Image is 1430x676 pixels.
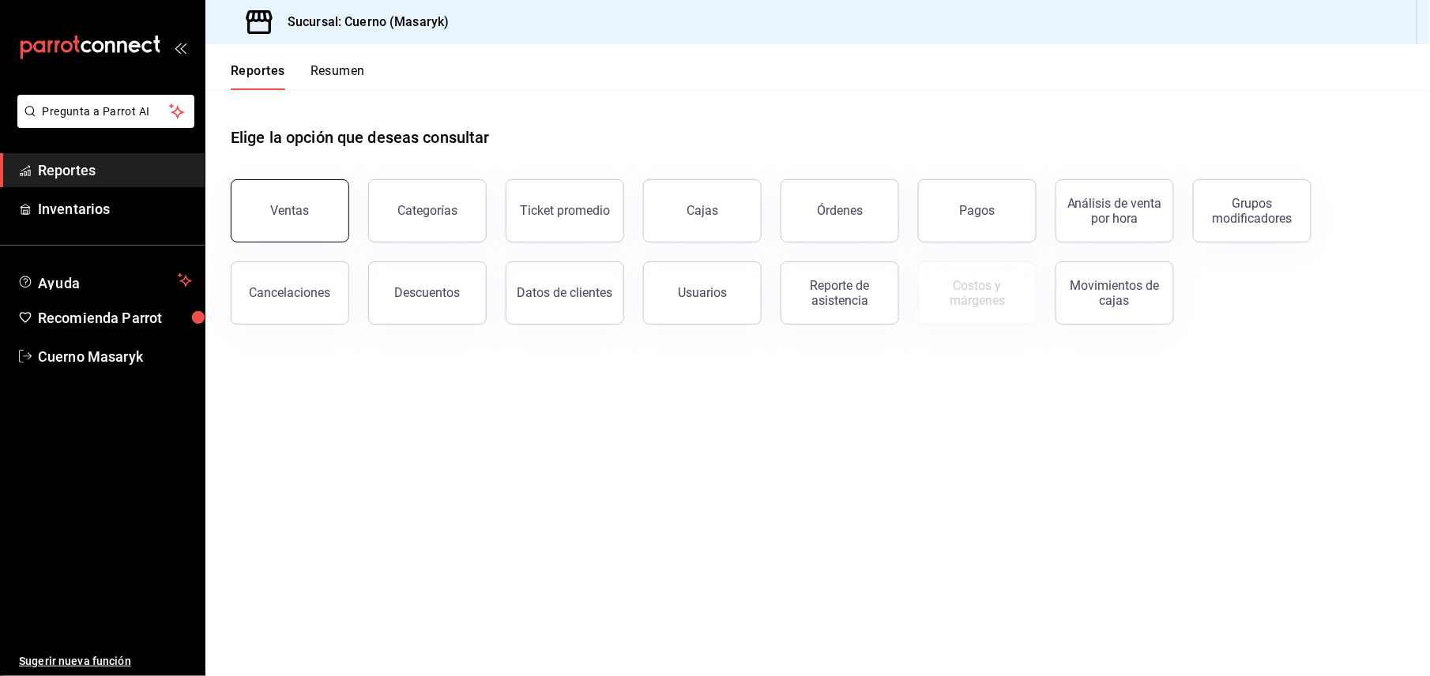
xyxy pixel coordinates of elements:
[1193,179,1311,242] button: Grupos modificadores
[38,271,171,290] span: Ayuda
[43,103,170,120] span: Pregunta a Parrot AI
[1056,179,1174,242] button: Análisis de venta por hora
[517,285,613,300] div: Datos de clientes
[271,203,310,218] div: Ventas
[397,203,457,218] div: Categorías
[231,126,490,149] h1: Elige la opción que deseas consultar
[687,203,718,218] div: Cajas
[1203,196,1301,226] div: Grupos modificadores
[11,115,194,131] a: Pregunta a Parrot AI
[17,95,194,128] button: Pregunta a Parrot AI
[19,653,192,670] span: Sugerir nueva función
[643,179,762,242] button: Cajas
[231,63,285,90] button: Reportes
[506,261,624,325] button: Datos de clientes
[174,41,186,54] button: open_drawer_menu
[1066,196,1164,226] div: Análisis de venta por hora
[643,261,762,325] button: Usuarios
[38,346,192,367] span: Cuerno Masaryk
[781,261,899,325] button: Reporte de asistencia
[506,179,624,242] button: Ticket promedio
[368,179,487,242] button: Categorías
[1056,261,1174,325] button: Movimientos de cajas
[918,179,1037,242] button: Pagos
[678,285,727,300] div: Usuarios
[817,203,863,218] div: Órdenes
[250,285,331,300] div: Cancelaciones
[310,63,365,90] button: Resumen
[231,179,349,242] button: Ventas
[918,261,1037,325] button: Contrata inventarios para ver este reporte
[1066,278,1164,308] div: Movimientos de cajas
[960,203,995,218] div: Pagos
[38,307,192,329] span: Recomienda Parrot
[275,13,449,32] h3: Sucursal: Cuerno (Masaryk)
[38,198,192,220] span: Inventarios
[520,203,610,218] div: Ticket promedio
[781,179,899,242] button: Órdenes
[231,261,349,325] button: Cancelaciones
[38,160,192,181] span: Reportes
[791,278,889,308] div: Reporte de asistencia
[395,285,461,300] div: Descuentos
[368,261,487,325] button: Descuentos
[928,278,1026,308] div: Costos y márgenes
[231,63,365,90] div: navigation tabs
